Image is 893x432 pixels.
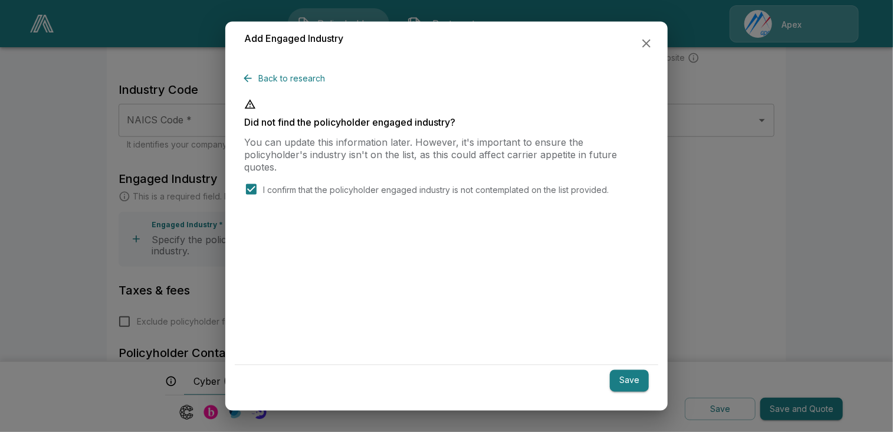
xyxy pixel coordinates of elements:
[263,184,609,196] p: I confirm that the policyholder engaged industry is not contemplated on the list provided.
[610,370,649,392] button: Save
[244,67,330,89] button: Back to research
[244,31,343,47] h6: Add Engaged Industry
[244,117,649,127] p: Did not find the policyholder engaged industry?
[244,136,649,173] p: You can update this information later. However, it's important to ensure the policyholder's indus...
